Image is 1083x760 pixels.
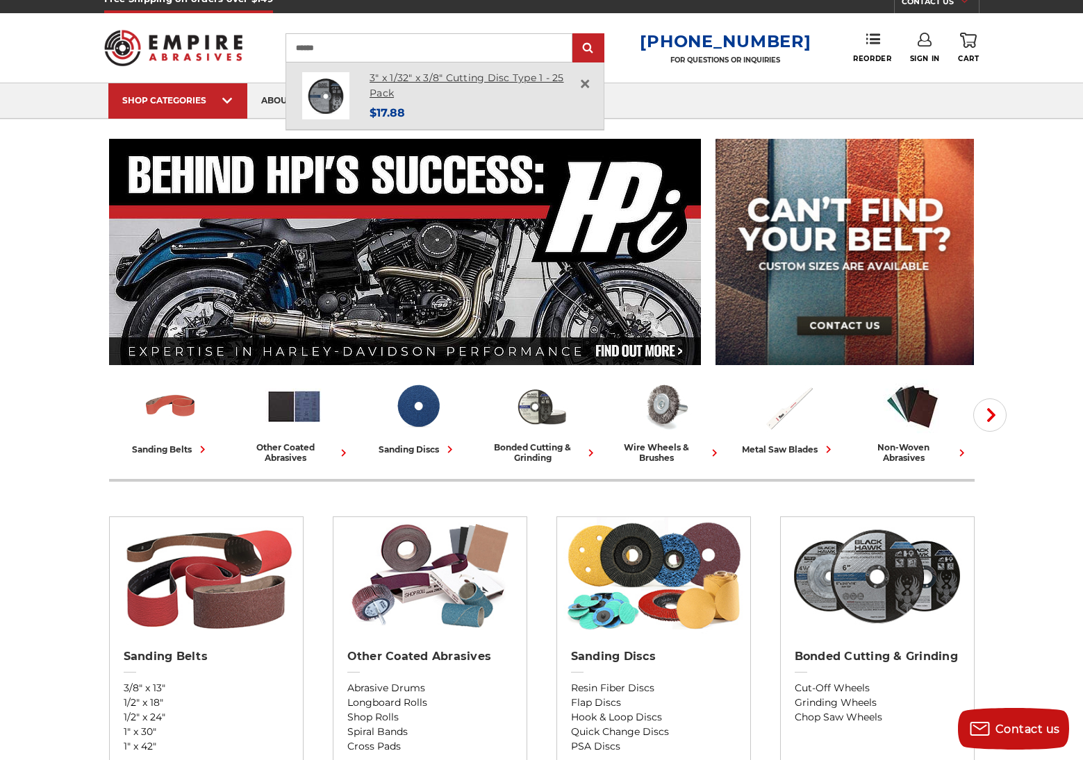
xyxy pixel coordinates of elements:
img: Sanding Discs [563,517,743,635]
div: bonded cutting & grinding [486,442,598,463]
a: Spiral Bands [347,725,513,739]
p: FOR QUESTIONS OR INQUIRIES [640,56,811,65]
a: metal saw blades [733,378,845,457]
h2: Sanding Belts [124,650,289,664]
a: Cart [958,33,979,63]
a: Shop Rolls [347,710,513,725]
a: Cut-Off Wheels [795,681,960,695]
h2: Other Coated Abrasives [347,650,513,664]
span: × [579,70,591,97]
a: Chop Saw Wheels [795,710,960,725]
h2: Sanding Discs [571,650,736,664]
div: sanding discs [379,442,457,457]
img: Bonded Cutting & Grinding [513,378,570,435]
a: sanding discs [362,378,474,457]
a: wire wheels & brushes [609,378,722,463]
a: sanding belts [115,378,227,457]
img: 3" x 1/32" x 3/8" Cut Off Wheel [302,72,349,119]
input: Submit [574,35,602,62]
img: Banner for an interview featuring Horsepower Inc who makes Harley performance upgrades featured o... [109,139,702,365]
a: Quick Change Discs [571,725,736,739]
a: PSA Discs [571,739,736,754]
div: non-woven abrasives [857,442,969,463]
a: non-woven abrasives [857,378,969,463]
img: Other Coated Abrasives [265,378,323,435]
img: Metal Saw Blades [760,378,818,435]
div: sanding belts [132,442,210,457]
img: Empire Abrasives [104,21,243,75]
img: Bonded Cutting & Grinding [787,517,967,635]
a: 1" x 42" [124,739,289,754]
img: promo banner for custom belts. [716,139,974,365]
button: Contact us [958,708,1069,750]
span: Cart [958,54,979,63]
a: 1" x 30" [124,725,289,739]
span: Reorder [853,54,891,63]
a: Abrasive Drums [347,681,513,695]
a: 3/8" x 13" [124,681,289,695]
span: Contact us [995,723,1060,736]
a: 1/2" x 24" [124,710,289,725]
div: metal saw blades [742,442,836,457]
img: Sanding Belts [142,378,199,435]
a: Close [574,73,596,95]
img: Sanding Belts [116,517,296,635]
img: Non-woven Abrasives [884,378,941,435]
div: SHOP CATEGORIES [122,95,233,105]
h2: Bonded Cutting & Grinding [795,650,960,664]
a: 1/2" x 18" [124,695,289,710]
span: $17.88 [370,106,405,119]
a: 3" x 1/32" x 3/8" Cutting Disc Type 1 - 25 Pack [370,71,564,100]
a: Longboard Rolls [347,695,513,710]
span: Sign In [910,54,940,63]
a: about us [247,83,320,119]
a: [PHONE_NUMBER] [640,31,811,51]
a: Reorder [853,33,891,62]
a: Cross Pads [347,739,513,754]
img: Sanding Discs [389,378,447,435]
div: wire wheels & brushes [609,442,722,463]
a: Hook & Loop Discs [571,710,736,725]
img: Wire Wheels & Brushes [636,378,694,435]
a: Grinding Wheels [795,695,960,710]
div: other coated abrasives [238,442,351,463]
a: other coated abrasives [238,378,351,463]
a: Resin Fiber Discs [571,681,736,695]
a: Flap Discs [571,695,736,710]
img: Other Coated Abrasives [340,517,520,635]
a: bonded cutting & grinding [486,378,598,463]
button: Next [973,398,1007,432]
